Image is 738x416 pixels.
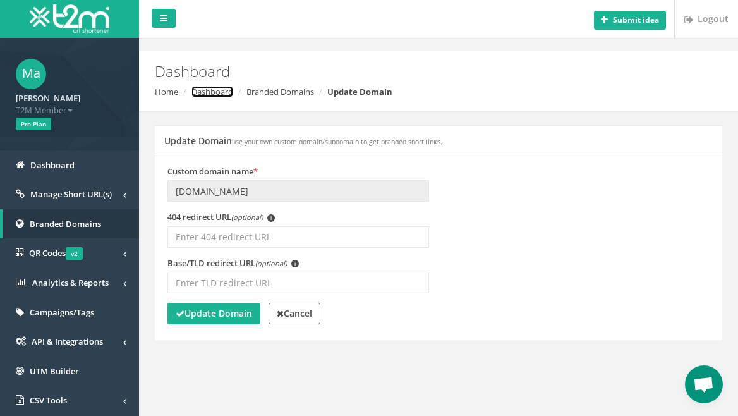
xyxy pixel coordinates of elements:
[167,257,299,269] label: Base/TLD redirect URL
[167,166,258,178] label: Custom domain name
[32,336,103,347] span: API & Integrations
[155,86,178,97] a: Home
[685,365,723,403] div: Open chat
[327,86,392,97] strong: Update Domain
[16,59,46,89] span: Ma
[30,307,94,318] span: Campaigns/Tags
[155,63,722,80] h2: Dashboard
[30,4,109,33] img: T2M
[167,180,429,202] input: Enter domain name
[164,136,442,145] h5: Update Domain
[291,260,299,267] span: i
[66,247,83,260] span: v2
[30,218,101,229] span: Branded Domains
[30,395,67,406] span: CSV Tools
[167,272,429,293] input: Enter TLD redirect URL
[16,89,123,116] a: [PERSON_NAME] T2M Member
[16,118,51,130] span: Pro Plan
[167,211,275,223] label: 404 redirect URL
[255,259,287,268] em: (optional)
[246,86,314,97] a: Branded Domains
[191,86,233,97] a: Dashboard
[232,137,442,146] small: use your own custom domain/subdomain to get branded short links.
[167,303,260,324] button: Update Domain
[613,15,659,25] b: Submit idea
[267,214,275,222] span: i
[30,365,79,377] span: UTM Builder
[29,247,83,259] span: QR Codes
[594,11,666,30] button: Submit idea
[277,307,312,319] strong: Cancel
[30,188,112,200] span: Manage Short URL(s)
[167,226,429,248] input: Enter 404 redirect URL
[176,307,252,319] strong: Update Domain
[269,303,320,324] a: Cancel
[32,277,109,288] span: Analytics & Reports
[16,104,123,116] span: T2M Member
[16,92,80,104] strong: [PERSON_NAME]
[231,212,263,222] em: (optional)
[30,159,75,171] span: Dashboard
